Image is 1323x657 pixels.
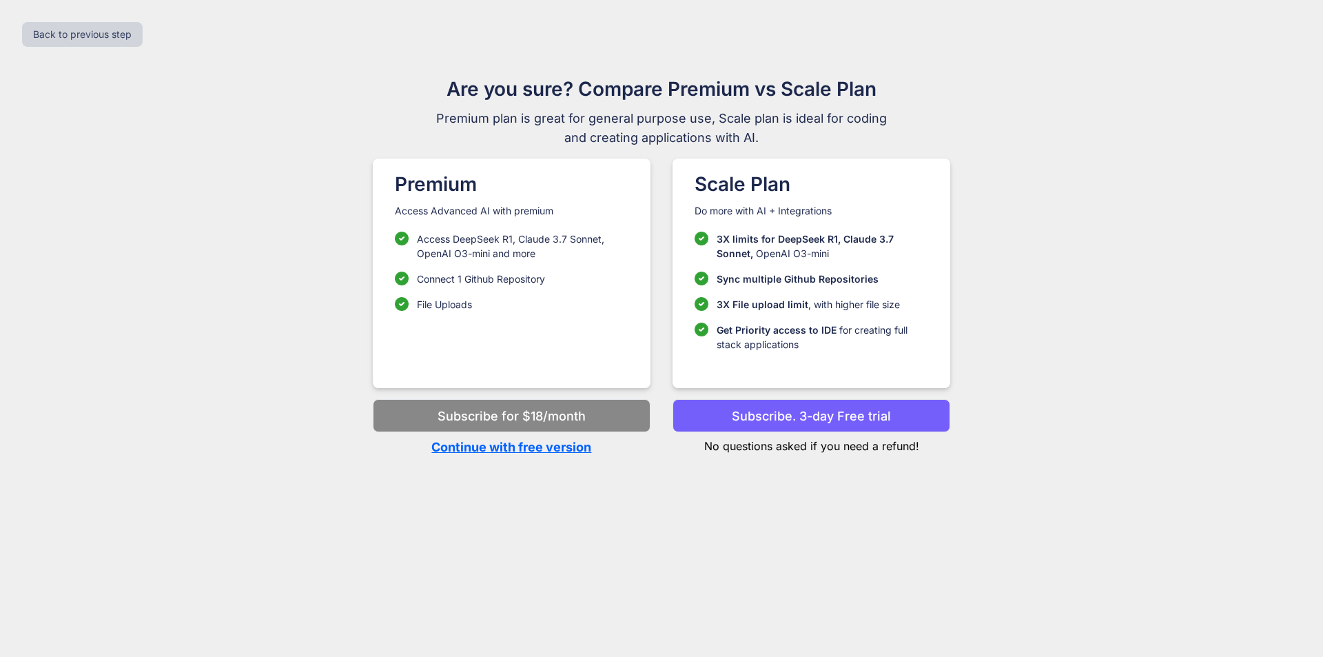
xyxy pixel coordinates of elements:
[673,432,950,454] p: No questions asked if you need a refund!
[430,74,893,103] h1: Are you sure? Compare Premium vs Scale Plan
[438,407,586,425] p: Subscribe for $18/month
[22,22,143,47] button: Back to previous step
[732,407,891,425] p: Subscribe. 3-day Free trial
[395,297,409,311] img: checklist
[395,170,628,199] h1: Premium
[395,204,628,218] p: Access Advanced AI with premium
[695,323,708,336] img: checklist
[695,272,708,285] img: checklist
[417,232,628,261] p: Access DeepSeek R1, Claude 3.7 Sonnet, OpenAI O3-mini and more
[417,272,545,286] p: Connect 1 Github Repository
[373,438,650,456] p: Continue with free version
[417,297,472,312] p: File Uploads
[717,233,894,259] span: 3X limits for DeepSeek R1, Claude 3.7 Sonnet,
[695,297,708,311] img: checklist
[717,324,837,336] span: Get Priority access to IDE
[695,232,708,245] img: checklist
[717,272,879,286] p: Sync multiple Github Repositories
[695,170,928,199] h1: Scale Plan
[395,272,409,285] img: checklist
[430,109,893,148] span: Premium plan is great for general purpose use, Scale plan is ideal for coding and creating applic...
[717,232,928,261] p: OpenAI O3-mini
[717,299,808,310] span: 3X File upload limit
[395,232,409,245] img: checklist
[695,204,928,218] p: Do more with AI + Integrations
[717,323,928,352] p: for creating full stack applications
[373,399,650,432] button: Subscribe for $18/month
[717,297,900,312] p: , with higher file size
[673,399,950,432] button: Subscribe. 3-day Free trial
